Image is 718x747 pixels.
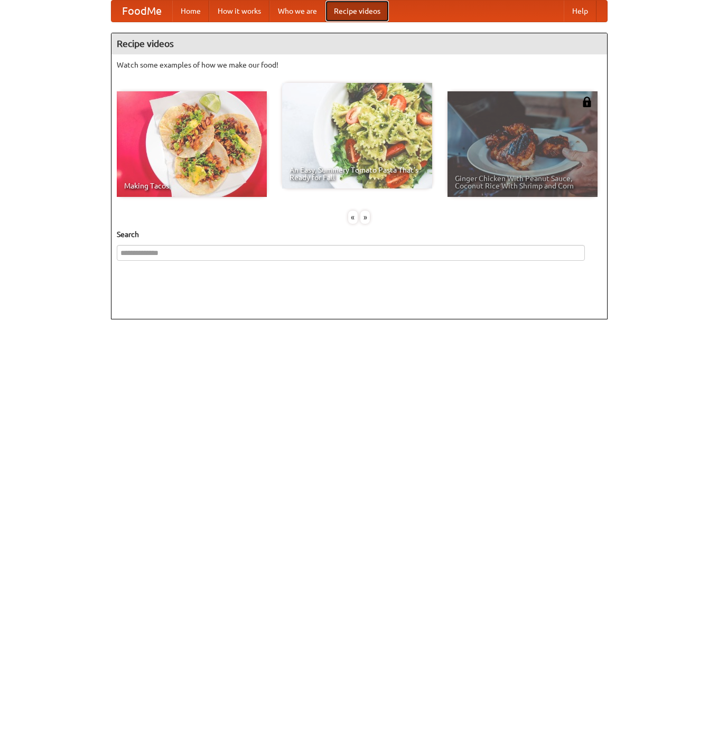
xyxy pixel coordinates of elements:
a: How it works [209,1,269,22]
h5: Search [117,229,602,240]
a: Who we are [269,1,325,22]
a: An Easy, Summery Tomato Pasta That's Ready for Fall [282,83,432,188]
h4: Recipe videos [111,33,607,54]
span: An Easy, Summery Tomato Pasta That's Ready for Fall [290,166,425,181]
span: Making Tacos [124,182,259,190]
a: Recipe videos [325,1,389,22]
a: Help [564,1,596,22]
div: » [360,211,370,224]
img: 483408.png [582,97,592,107]
div: « [348,211,358,224]
a: Home [172,1,209,22]
p: Watch some examples of how we make our food! [117,60,602,70]
a: FoodMe [111,1,172,22]
a: Making Tacos [117,91,267,197]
